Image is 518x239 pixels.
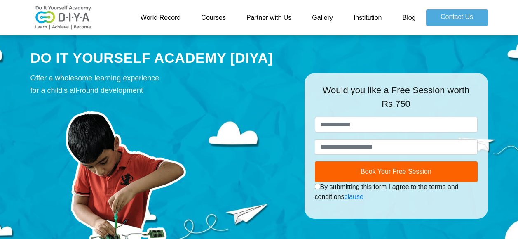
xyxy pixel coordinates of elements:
a: Gallery [302,9,343,26]
a: Courses [191,9,236,26]
div: DO IT YOURSELF ACADEMY [DIYA] [30,48,292,68]
div: Would you like a Free Session worth Rs.750 [315,83,478,117]
span: Book Your Free Session [361,168,431,175]
div: By submitting this form I agree to the terms and conditions [315,182,478,202]
a: Blog [392,9,426,26]
img: logo-v2.png [30,5,96,30]
a: Contact Us [426,9,488,26]
a: World Record [130,9,191,26]
a: Institution [343,9,392,26]
a: Partner with Us [236,9,302,26]
button: Book Your Free Session [315,161,478,182]
a: clause [345,193,363,200]
div: Offer a wholesome learning experience for a child's all-round development [30,72,292,97]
